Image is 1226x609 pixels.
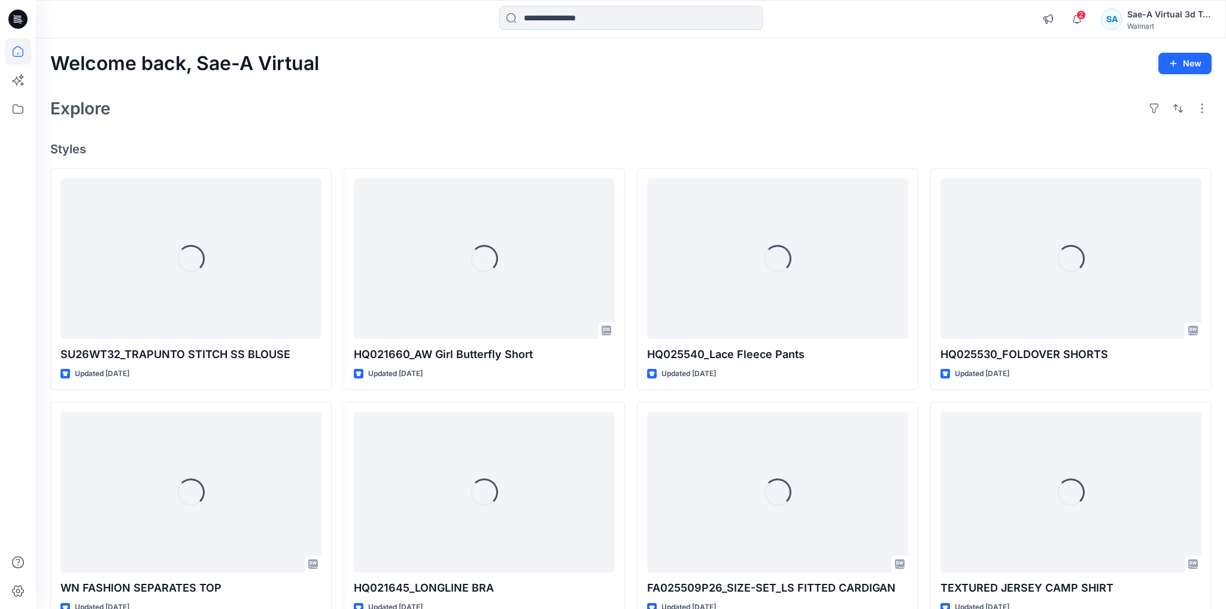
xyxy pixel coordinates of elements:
[1127,22,1211,31] div: Walmart
[647,580,908,596] p: FA025509P26_SIZE-SET_LS FITTED CARDIGAN
[940,346,1201,363] p: HQ025530_FOLDOVER SHORTS
[955,368,1009,380] p: Updated [DATE]
[75,368,129,380] p: Updated [DATE]
[50,53,319,75] h2: Welcome back, Sae-A Virtual
[368,368,423,380] p: Updated [DATE]
[60,346,321,363] p: SU26WT32_TRAPUNTO STITCH SS BLOUSE
[1101,8,1122,30] div: SA
[354,580,615,596] p: HQ021645_LONGLINE BRA
[50,99,111,118] h2: Explore
[50,142,1212,156] h4: Styles
[1076,10,1086,20] span: 2
[647,346,908,363] p: HQ025540_Lace Fleece Pants
[1127,7,1211,22] div: Sae-A Virtual 3d Team
[661,368,716,380] p: Updated [DATE]
[60,580,321,596] p: WN FASHION SEPARATES TOP
[940,580,1201,596] p: TEXTURED JERSEY CAMP SHIRT
[354,346,615,363] p: HQ021660_AW Girl Butterfly Short
[1158,53,1212,74] button: New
